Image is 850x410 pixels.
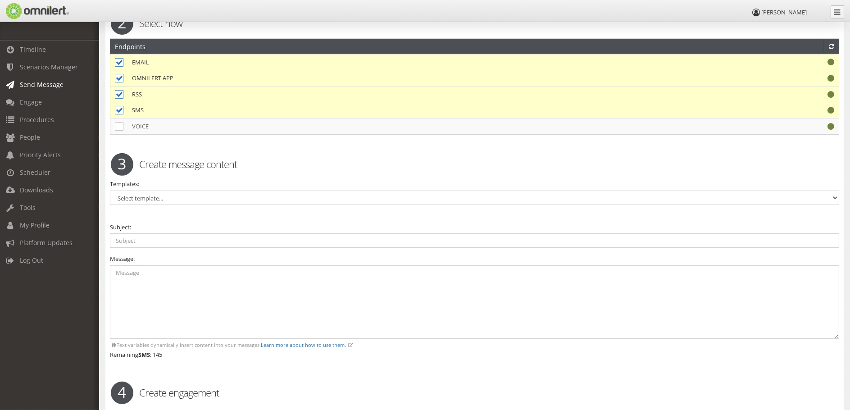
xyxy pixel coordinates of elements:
[20,6,39,14] span: Help
[104,16,845,30] h2: Select how
[20,168,50,177] span: Scheduler
[761,8,807,16] span: [PERSON_NAME]
[20,238,73,247] span: Platform Updates
[104,386,845,399] h2: Create engagement
[20,115,54,124] span: Procedures
[827,91,834,97] i: Working properly.
[827,75,834,81] i: Working properly.
[110,180,139,188] label: Templates:
[110,342,839,348] div: Text variables dynamically insert content into your messages.
[110,255,135,263] label: Message:
[20,221,50,229] span: My Profile
[20,133,40,141] span: People
[138,351,150,359] strong: SMS
[111,382,133,404] span: 4
[831,5,844,19] a: Collapse Menu
[20,98,42,106] span: Engage
[827,59,834,65] i: Working properly.
[153,351,162,359] span: 145
[261,342,346,348] a: Learn more about how to use them.
[127,118,669,134] td: VOICE
[827,123,834,129] i: Working properly.
[110,351,151,359] span: Remaining :
[127,54,669,70] td: EMAIL
[20,150,61,159] span: Priority Alerts
[20,80,64,89] span: Send Message
[127,86,669,102] td: RSS
[104,157,845,171] h2: Create message content
[110,223,131,232] label: Subject:
[127,102,669,118] td: SMS
[115,39,145,54] h2: Endpoints
[111,12,133,35] span: 2
[111,153,133,176] span: 3
[827,107,834,113] i: Working properly.
[127,70,669,87] td: OMNILERT APP
[20,203,36,212] span: Tools
[20,63,78,71] span: Scenarios Manager
[20,256,43,264] span: Log Out
[5,3,69,19] img: Omnilert
[110,233,839,248] input: Subject
[20,186,53,194] span: Downloads
[20,45,46,54] span: Timeline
